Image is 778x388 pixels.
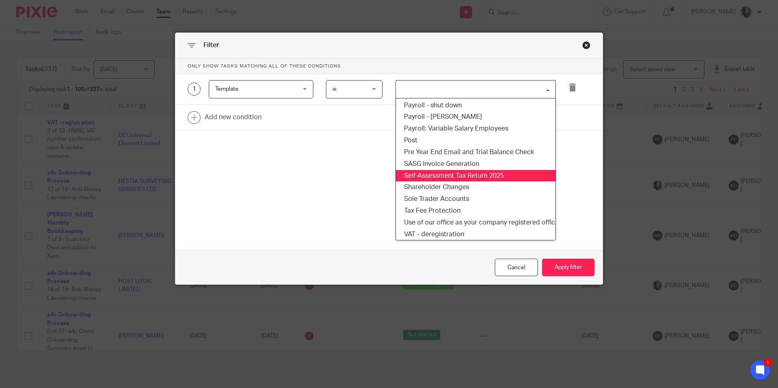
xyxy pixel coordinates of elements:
[396,111,555,123] li: Payroll - [PERSON_NAME]
[764,358,772,366] div: 1
[332,86,337,92] span: is
[396,158,555,170] li: SASG Invoice Generation
[175,59,603,74] p: Only show tasks matching all of these conditions
[396,123,555,135] li: Payroll: Variable Salary Employees
[215,86,238,92] span: Template
[396,170,555,182] li: Self-Assessment Tax Return 2025
[396,193,555,205] li: Sole Trader Accounts
[396,135,555,146] li: Post
[396,100,555,111] li: Payroll - shut down
[396,217,555,229] li: Use of our office as your company registered office
[396,181,555,193] li: Shareholder Changes
[495,259,538,276] div: Close this dialog window
[582,41,590,49] div: Close this dialog window
[188,83,201,96] div: 1
[203,42,219,48] span: Filter
[542,259,594,276] button: Apply filter
[396,146,555,158] li: Pre Year End Email and Trial Balance Check
[396,80,556,98] div: Search for option
[397,82,551,96] input: Search for option
[396,229,555,240] li: VAT - deregistration
[396,205,555,217] li: Tax Fee Protection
